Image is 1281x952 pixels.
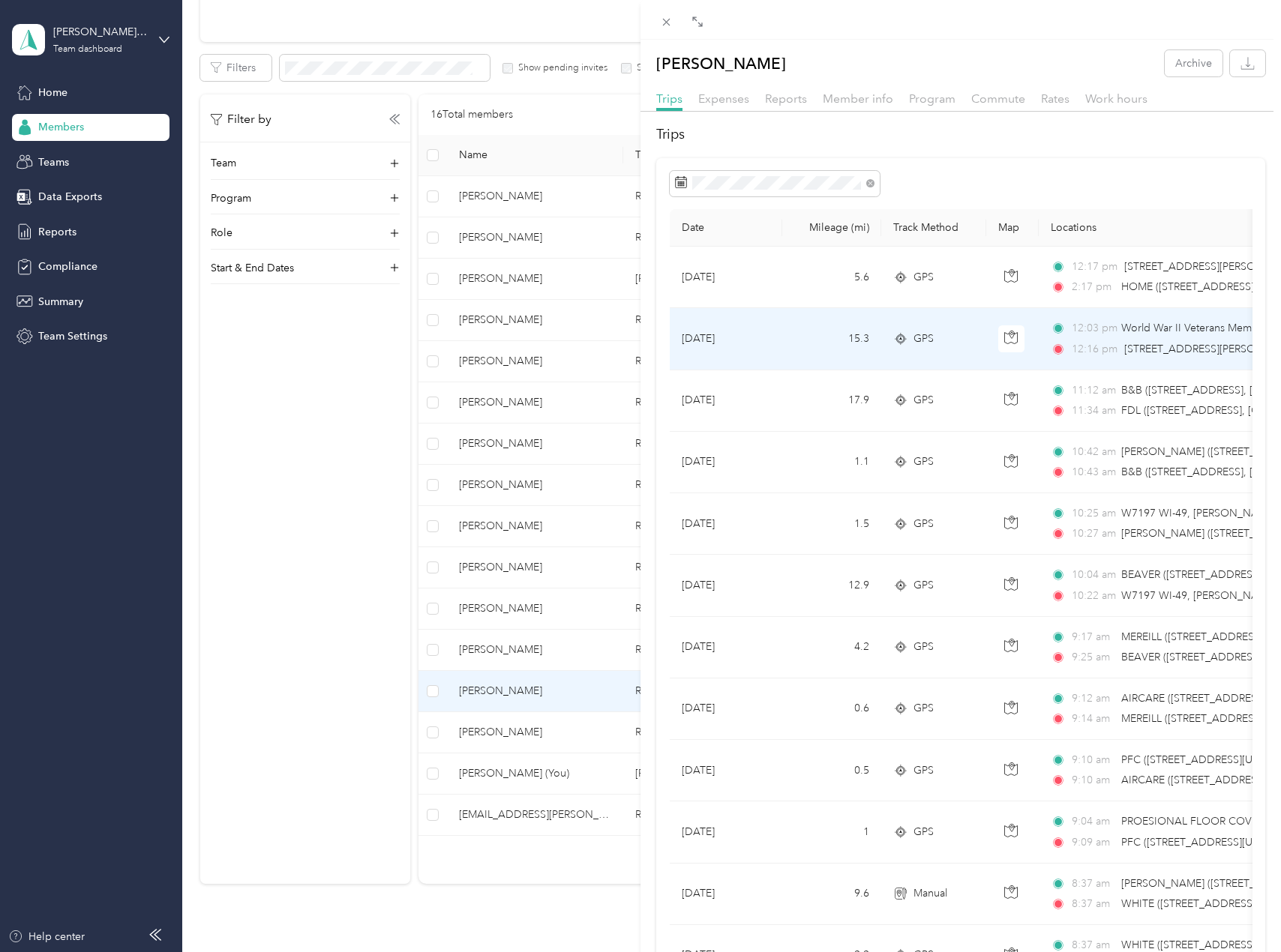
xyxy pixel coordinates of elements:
span: 9:09 am [1072,834,1114,851]
td: 1.1 [782,432,881,493]
span: 10:42 am [1072,444,1114,460]
td: 4.2 [782,617,881,678]
span: Manual [913,885,947,902]
span: GPS [913,577,934,594]
span: GPS [913,700,934,717]
span: 9:12 am [1072,690,1114,707]
td: [DATE] [670,555,782,616]
span: Commute [971,91,1025,106]
span: 9:04 am [1072,813,1114,830]
button: Archive [1165,50,1222,76]
td: [DATE] [670,432,782,493]
th: Map [986,209,1039,247]
span: 11:12 am [1072,382,1114,399]
span: GPS [913,454,934,470]
span: 2:17 pm [1072,279,1114,295]
span: 11:34 am [1072,403,1114,419]
span: Reports [765,91,807,106]
th: Mileage (mi) [782,209,881,247]
span: 10:22 am [1072,588,1114,604]
td: 9.6 [782,864,881,925]
td: 15.3 [782,308,881,370]
td: [DATE] [670,493,782,555]
td: [DATE] [670,617,782,678]
span: GPS [913,392,934,409]
span: GPS [913,269,934,286]
td: [DATE] [670,740,782,801]
td: 0.6 [782,678,881,740]
th: Date [670,209,782,247]
td: [DATE] [670,370,782,432]
span: 9:10 am [1072,752,1114,768]
span: Program [909,91,955,106]
span: 10:43 am [1072,464,1114,480]
span: Rates [1041,91,1069,106]
span: 9:10 am [1072,772,1114,789]
span: 10:25 am [1072,505,1114,522]
th: Track Method [881,209,986,247]
iframe: Everlance-gr Chat Button Frame [1197,868,1281,952]
td: 1 [782,801,881,863]
span: 12:17 pm [1072,259,1117,275]
span: 8:37 am [1072,876,1114,892]
td: [DATE] [670,678,782,740]
span: 9:14 am [1072,711,1114,727]
span: 10:27 am [1072,525,1114,542]
td: 0.5 [782,740,881,801]
span: 8:37 am [1072,896,1114,912]
td: [DATE] [670,864,782,925]
td: [DATE] [670,247,782,308]
span: 12:16 pm [1072,341,1117,358]
span: Member info [823,91,893,106]
h2: Trips [656,124,1265,145]
span: 9:25 am [1072,649,1114,666]
span: GPS [913,516,934,532]
td: [DATE] [670,801,782,863]
td: 12.9 [782,555,881,616]
span: Work hours [1085,91,1147,106]
span: 9:17 am [1072,629,1114,645]
td: 5.6 [782,247,881,308]
td: 1.5 [782,493,881,555]
td: 17.9 [782,370,881,432]
td: [DATE] [670,308,782,370]
span: GPS [913,639,934,655]
span: GPS [913,331,934,347]
span: Trips [656,91,682,106]
span: 12:03 pm [1072,320,1114,337]
p: [PERSON_NAME] [656,50,786,76]
span: GPS [913,824,934,840]
span: Expenses [698,91,749,106]
span: 10:04 am [1072,567,1114,583]
span: GPS [913,762,934,779]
